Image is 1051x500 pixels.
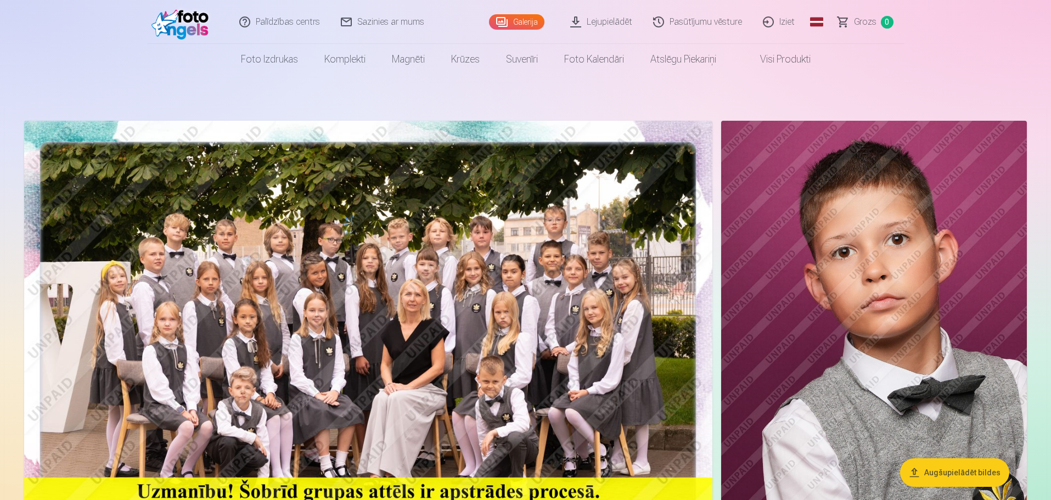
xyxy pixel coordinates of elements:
[379,44,438,75] a: Magnēti
[900,458,1009,487] button: Augšupielādēt bildes
[493,44,551,75] a: Suvenīri
[151,4,215,40] img: /fa1
[311,44,379,75] a: Komplekti
[729,44,824,75] a: Visi produkti
[551,44,637,75] a: Foto kalendāri
[438,44,493,75] a: Krūzes
[854,15,876,29] span: Grozs
[637,44,729,75] a: Atslēgu piekariņi
[881,16,893,29] span: 0
[489,14,544,30] a: Galerija
[228,44,311,75] a: Foto izdrukas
